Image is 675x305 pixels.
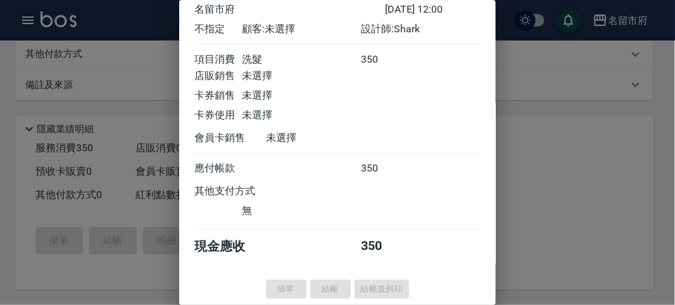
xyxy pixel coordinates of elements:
div: 店販銷售 [194,70,242,83]
div: 未選擇 [242,89,361,103]
div: 洗髮 [242,53,361,66]
div: 未選擇 [266,132,385,145]
div: 應付帳款 [194,162,242,175]
div: 350 [362,162,409,175]
div: 現金應收 [194,238,266,255]
div: 設計師: Shark [362,23,481,36]
div: 名留市府 [194,3,385,16]
div: 無 [242,204,361,218]
div: 350 [362,238,409,255]
div: 其他支付方式 [194,185,290,198]
div: 卡券銷售 [194,89,242,103]
div: 顧客: 未選擇 [242,23,361,36]
div: 未選擇 [242,70,361,83]
div: 會員卡銷售 [194,132,266,145]
div: 卡券使用 [194,109,242,122]
div: 未選擇 [242,109,361,122]
div: [DATE] 12:00 [385,3,481,16]
div: 350 [362,53,409,66]
div: 項目消費 [194,53,242,66]
div: 不指定 [194,23,242,36]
